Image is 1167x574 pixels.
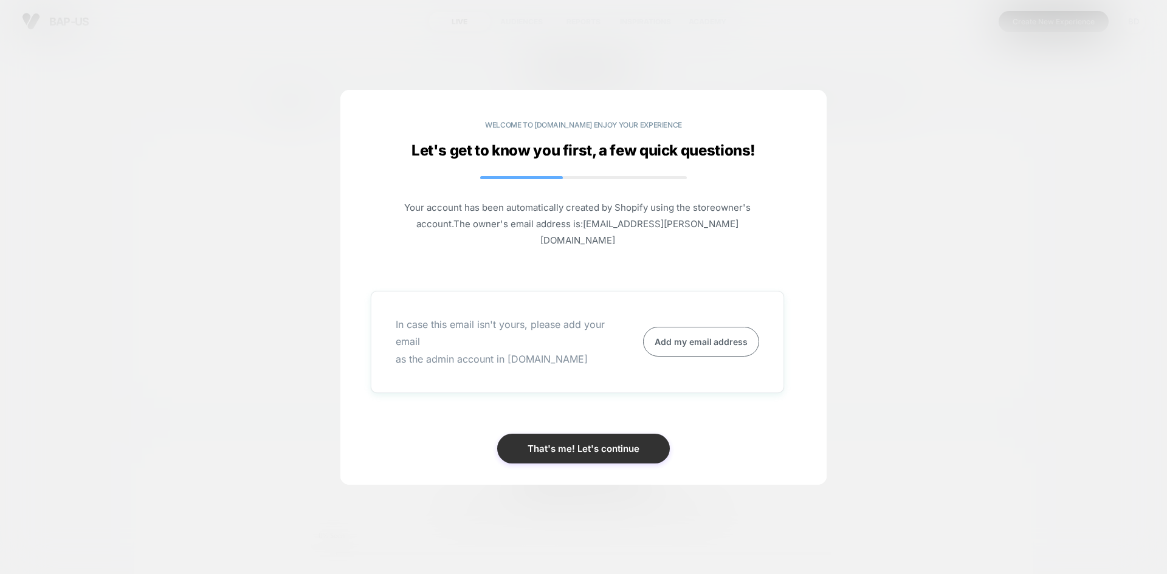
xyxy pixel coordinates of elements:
[283,153,312,182] button: Play, NEW DEMO 2025-VEED.mp4
[396,316,631,368] span: In case this email isn't yours, please add your email as the admin account in [DOMAIN_NAME]
[508,313,544,325] input: Volume
[411,120,756,129] span: WELCOME TO [DOMAIN_NAME] ENJOY YOUR EXPERIENCE
[6,309,26,329] button: Play, NEW DEMO 2025-VEED.mp4
[452,312,484,326] div: Duration
[643,327,759,357] button: Add my email address
[497,434,670,463] button: That's me! Let's continue
[9,293,588,304] input: Seek
[371,199,784,248] span: Your account has been automatically created by Shopify using the store owner's account. The owner...
[422,312,450,326] div: Current time
[411,142,756,159] span: Let's get to know you first, a few quick questions!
